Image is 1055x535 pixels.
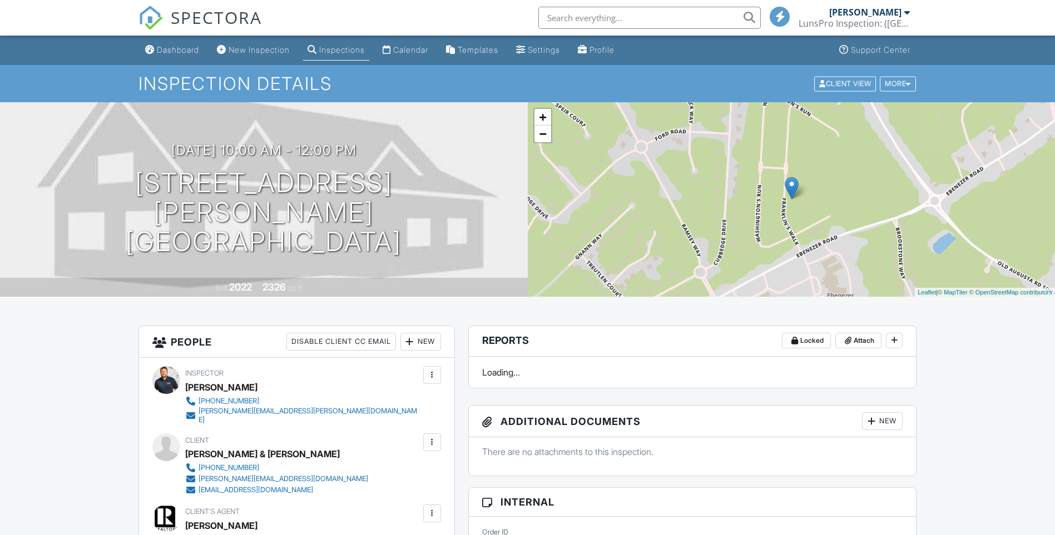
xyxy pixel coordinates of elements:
div: Inspections [319,45,365,54]
a: [EMAIL_ADDRESS][DOMAIN_NAME] [185,484,368,496]
h1: [STREET_ADDRESS] [PERSON_NAME][GEOGRAPHIC_DATA] [18,168,510,256]
a: © MapTiler [938,289,968,296]
div: [PHONE_NUMBER] [199,397,259,406]
div: Client View [814,76,876,91]
a: Calendar [378,40,433,61]
a: Dashboard [141,40,204,61]
div: New [400,333,441,351]
a: Leaflet [918,289,936,296]
a: [PHONE_NUMBER] [185,396,420,407]
span: SPECTORA [171,6,262,29]
div: [PERSON_NAME][EMAIL_ADDRESS][PERSON_NAME][DOMAIN_NAME] [199,407,420,424]
a: SPECTORA [138,15,262,38]
h1: Inspection Details [138,74,917,93]
div: Calendar [393,45,428,54]
span: Client [185,436,209,444]
img: The Best Home Inspection Software - Spectora [138,6,163,30]
a: Settings [512,40,564,61]
input: Search everything... [538,7,761,29]
div: Support Center [851,45,910,54]
span: Client's Agent [185,507,240,516]
div: [PERSON_NAME] [185,517,257,534]
div: [PHONE_NUMBER] [199,463,259,472]
a: Support Center [835,40,915,61]
h3: [DATE] 10:00 am - 12:00 pm [171,143,356,158]
div: | [915,288,1055,297]
div: [PERSON_NAME] [829,7,902,18]
a: Client View [813,79,879,87]
span: Inspector [185,369,224,377]
a: Zoom in [534,109,551,126]
h3: Additional Documents [469,406,917,437]
div: New Inspection [229,45,290,54]
span: Built [215,284,227,292]
div: Profile [590,45,615,54]
div: [EMAIL_ADDRESS][DOMAIN_NAME] [199,486,313,494]
div: Templates [458,45,498,54]
div: More [880,76,916,91]
div: New [862,412,903,430]
div: LunsPro Inspection: (Atlanta) [799,18,910,29]
div: [PERSON_NAME] [185,379,257,396]
div: 2326 [262,281,286,293]
h3: Internal [469,488,917,517]
div: Dashboard [157,45,199,54]
span: sq. ft. [288,284,303,292]
a: Templates [442,40,503,61]
a: Zoom out [534,126,551,142]
div: [PERSON_NAME] & [PERSON_NAME] [185,446,340,462]
div: [PERSON_NAME][EMAIL_ADDRESS][DOMAIN_NAME] [199,474,368,483]
a: New Inspection [212,40,294,61]
a: © OpenStreetMap contributors [969,289,1052,296]
h3: People [139,326,454,358]
a: Inspections [303,40,369,61]
a: [PERSON_NAME][EMAIL_ADDRESS][DOMAIN_NAME] [185,473,368,484]
div: 2022 [229,281,252,293]
a: [PERSON_NAME][EMAIL_ADDRESS][PERSON_NAME][DOMAIN_NAME] [185,407,420,424]
p: There are no attachments to this inspection. [482,446,903,458]
a: [PHONE_NUMBER] [185,462,368,473]
div: Settings [528,45,560,54]
a: Profile [573,40,619,61]
div: Disable Client CC Email [286,333,396,351]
